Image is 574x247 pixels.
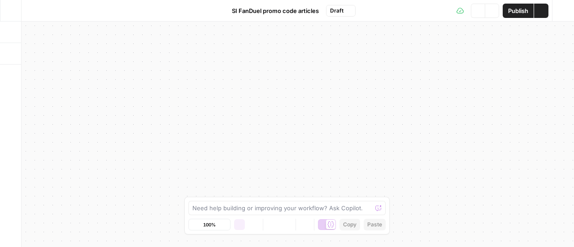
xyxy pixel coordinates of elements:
button: SI FanDuel promo code articles [218,4,324,18]
button: Paste [364,219,386,230]
span: Copy [343,221,357,229]
button: Copy [339,219,360,230]
span: Draft [330,7,344,15]
span: 100% [203,221,216,228]
span: SI FanDuel promo code articles [232,6,319,15]
button: Publish [503,4,534,18]
span: Publish [508,6,528,15]
button: Draft [326,5,356,17]
span: Paste [367,221,382,229]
